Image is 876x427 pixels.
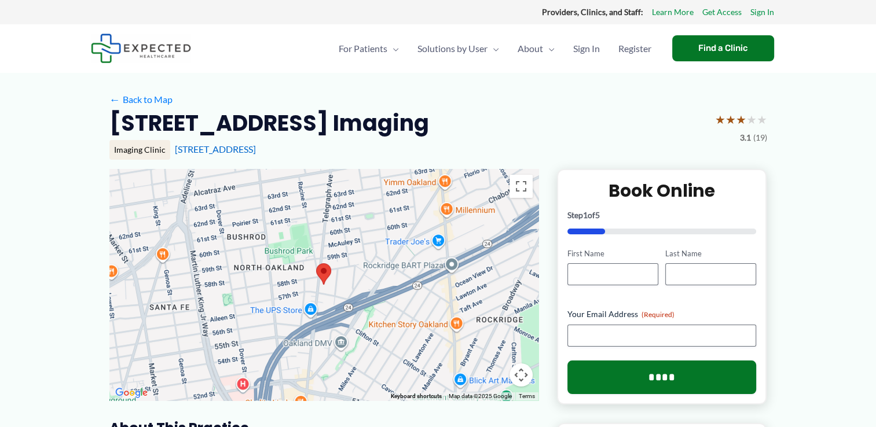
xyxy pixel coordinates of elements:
a: Learn More [652,5,694,20]
label: Your Email Address [567,308,757,320]
strong: Providers, Clinics, and Staff: [542,7,643,17]
nav: Primary Site Navigation [329,28,661,69]
span: Map data ©2025 Google [449,393,512,399]
span: ← [109,94,120,105]
a: Sign In [750,5,774,20]
span: ★ [736,109,746,130]
span: 1 [583,210,588,220]
span: About [518,28,543,69]
span: Register [618,28,651,69]
img: Google [112,385,151,400]
a: For PatientsMenu Toggle [329,28,408,69]
a: [STREET_ADDRESS] [175,143,256,154]
a: ←Back to Map [109,91,173,108]
span: Menu Toggle [387,28,399,69]
a: Get Access [702,5,742,20]
span: For Patients [339,28,387,69]
div: Imaging Clinic [109,140,170,160]
span: Sign In [573,28,600,69]
button: Map camera controls [510,363,533,386]
label: First Name [567,248,658,259]
span: (Required) [642,310,675,319]
span: Menu Toggle [543,28,555,69]
span: Solutions by User [417,28,488,69]
a: Find a Clinic [672,35,774,61]
p: Step of [567,211,757,219]
span: ★ [746,109,757,130]
span: Menu Toggle [488,28,499,69]
h2: [STREET_ADDRESS] Imaging [109,109,429,137]
img: Expected Healthcare Logo - side, dark font, small [91,34,191,63]
button: Toggle fullscreen view [510,175,533,198]
span: 3.1 [740,130,751,145]
a: Solutions by UserMenu Toggle [408,28,508,69]
span: ★ [715,109,725,130]
a: Open this area in Google Maps (opens a new window) [112,385,151,400]
span: ★ [757,109,767,130]
label: Last Name [665,248,756,259]
a: Sign In [564,28,609,69]
button: Keyboard shortcuts [391,392,442,400]
span: (19) [753,130,767,145]
span: 5 [595,210,600,220]
a: AboutMenu Toggle [508,28,564,69]
a: Register [609,28,661,69]
span: ★ [725,109,736,130]
h2: Book Online [567,179,757,202]
a: Terms (opens in new tab) [519,393,535,399]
